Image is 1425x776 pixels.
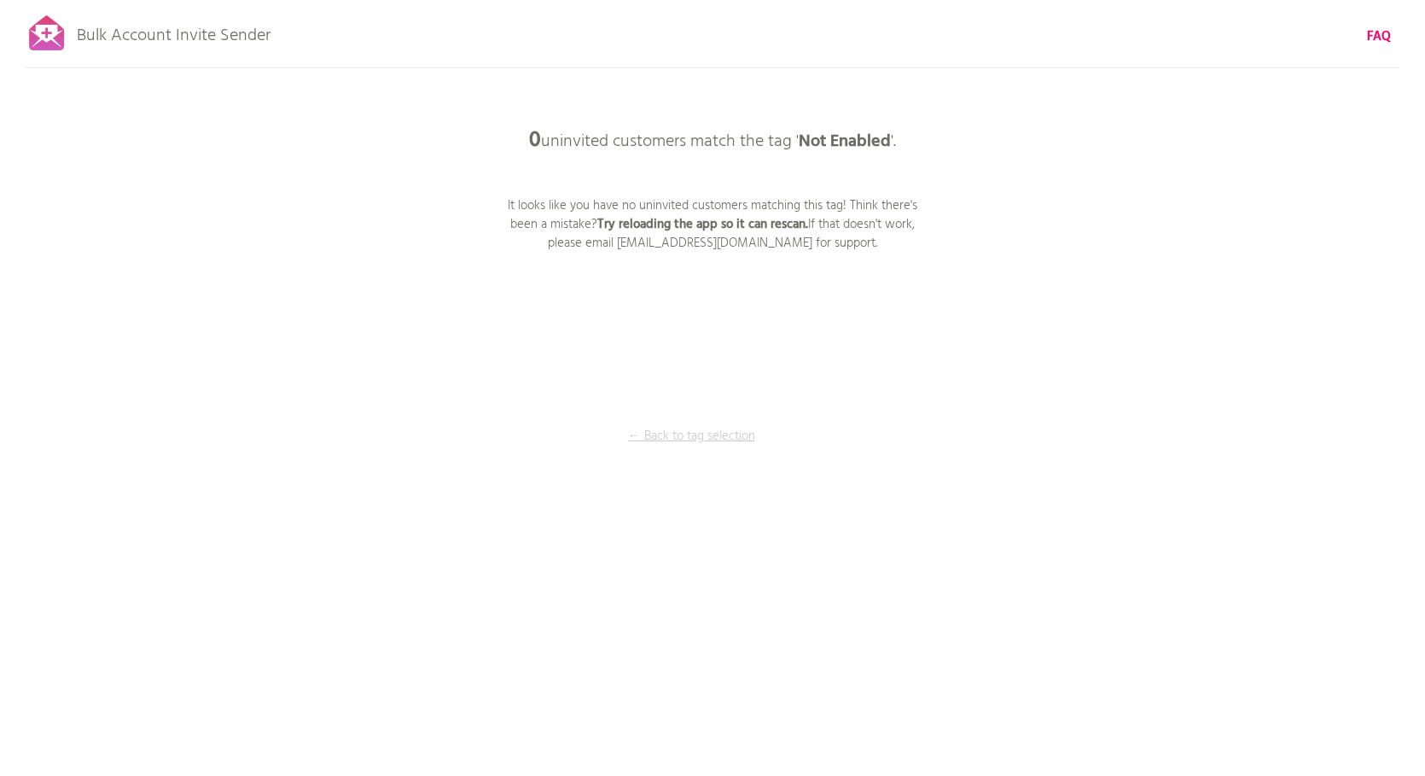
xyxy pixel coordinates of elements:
a: FAQ [1367,27,1391,46]
b: FAQ [1367,26,1391,47]
b: Try reloading the app so it can rescan. [597,214,808,235]
p: ← Back to tag selection [627,427,755,446]
b: Not Enabled [799,128,891,155]
b: 0 [529,124,541,158]
p: It looks like you have no uninvited customers matching this tag! Think there's been a mistake? If... [499,196,926,253]
p: uninvited customers match the tag ' '. [457,115,968,166]
p: Bulk Account Invite Sender [77,10,270,53]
